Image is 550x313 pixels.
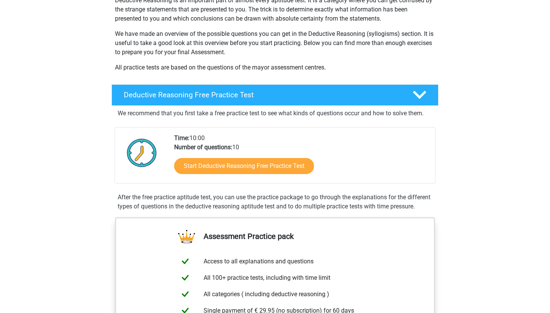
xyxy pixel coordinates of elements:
img: Clock [123,134,161,172]
div: After the free practice aptitude test, you can use the practice package to go through the explana... [115,193,435,211]
a: Deductive Reasoning Free Practice Test [108,84,442,106]
p: We recommend that you first take a free practice test to see what kinds of questions occur and ho... [118,109,432,118]
h4: Deductive Reasoning Free Practice Test [124,90,400,99]
a: Start Deductive Reasoning Free Practice Test [174,158,314,174]
div: 10:00 10 [168,134,435,183]
p: All practice tests are based on the questions of the mayor assessment centres. [115,63,435,72]
b: Number of questions: [174,144,232,151]
p: We have made an overview of the possible questions you can get in the Deductive Reasoning (syllog... [115,29,435,57]
b: Time: [174,134,189,142]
